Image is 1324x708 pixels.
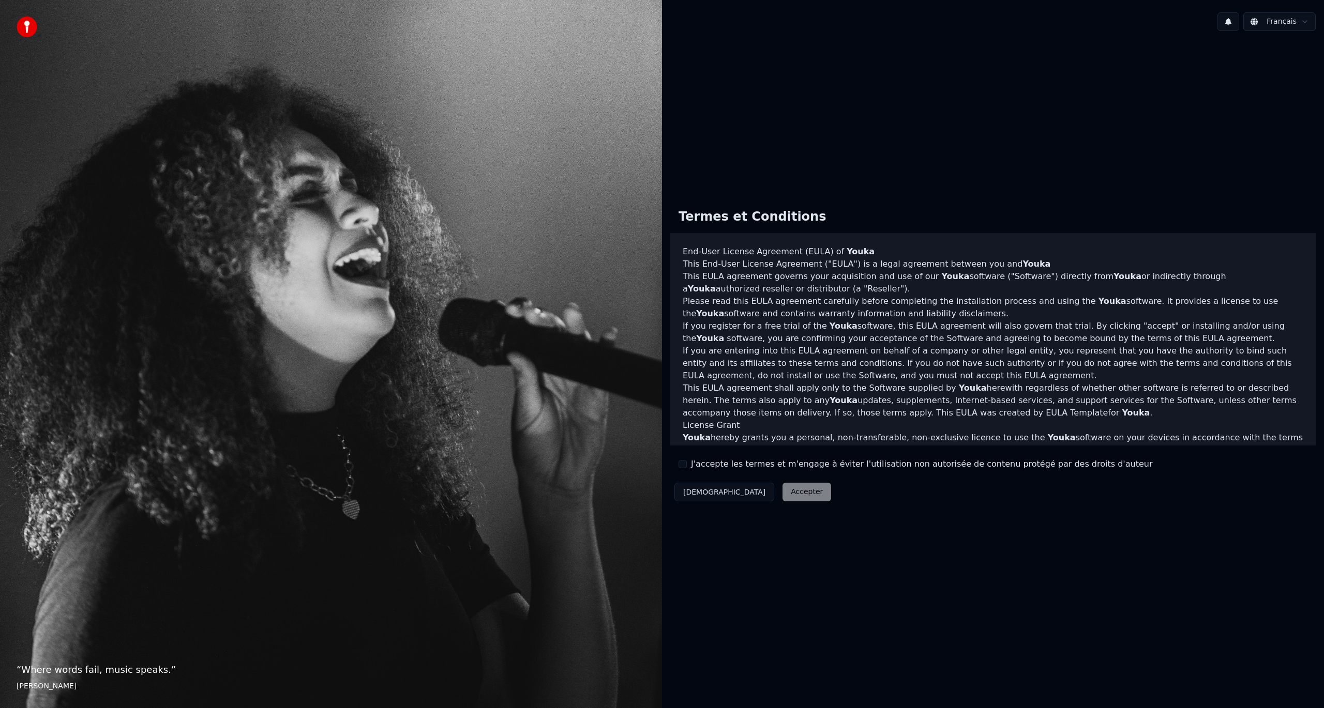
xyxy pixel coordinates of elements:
[683,433,711,442] span: Youka
[1022,259,1050,269] span: Youka
[683,245,1303,258] h3: End-User License Agreement (EULA) of
[670,201,834,234] div: Termes et Conditions
[683,258,1303,270] p: This End-User License Agreement ("EULA") is a legal agreement between you and
[1048,433,1076,442] span: Youka
[674,483,774,501] button: [DEMOGRAPHIC_DATA]
[691,458,1152,470] label: J'accepte les termes et m'engage à éviter l'utilisation non autorisée de contenu protégé par des ...
[1114,271,1141,281] span: Youka
[683,419,1303,432] h3: License Grant
[696,309,724,318] span: Youka
[683,432,1303,456] p: hereby grants you a personal, non-transferable, non-exclusive licence to use the software on your...
[830,395,857,405] span: Youka
[959,383,987,393] span: Youka
[683,382,1303,419] p: This EULA agreement shall apply only to the Software supplied by herewith regardless of whether o...
[683,345,1303,382] p: If you are entering into this EULA agreement on behalf of a company or other legal entity, you re...
[688,284,716,294] span: Youka
[17,17,37,37] img: youka
[683,270,1303,295] p: This EULA agreement governs your acquisition and use of our software ("Software") directly from o...
[1122,408,1150,418] span: Youka
[17,681,645,691] footer: [PERSON_NAME]
[683,320,1303,345] p: If you register for a free trial of the software, this EULA agreement will also govern that trial...
[17,663,645,677] p: “ Where words fail, music speaks. ”
[847,247,875,256] span: Youka
[941,271,969,281] span: Youka
[1099,296,1126,306] span: Youka
[696,333,724,343] span: Youka
[683,295,1303,320] p: Please read this EULA agreement carefully before completing the installation process and using th...
[830,321,857,331] span: Youka
[1046,408,1108,418] a: EULA Template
